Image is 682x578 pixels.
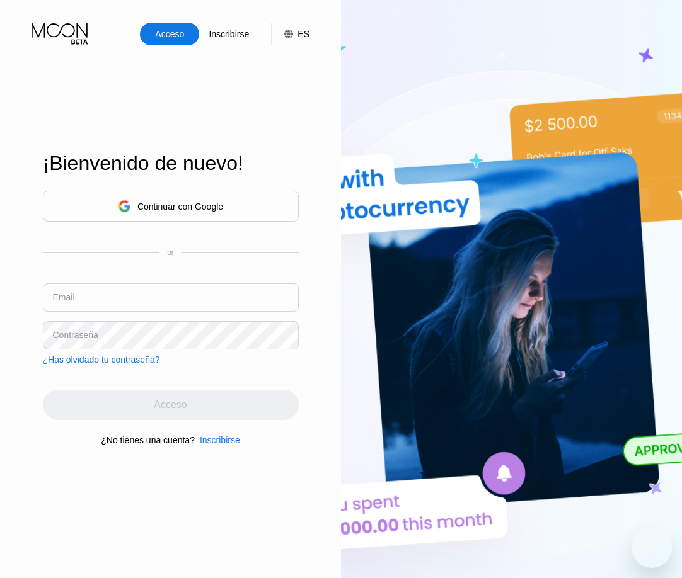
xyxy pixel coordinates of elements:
[43,191,299,222] div: Continuar con Google
[140,23,199,45] div: Acceso
[200,435,240,445] div: Inscribirse
[195,435,240,445] div: Inscribirse
[101,435,195,445] div: ¿No tienes una cuenta?
[43,152,299,175] div: ¡Bienvenido de nuevo!
[271,23,309,45] div: ES
[167,248,174,257] div: or
[53,292,75,302] div: Email
[137,201,223,212] div: Continuar con Google
[43,354,160,365] div: ¿Has olvidado tu contraseña?
[298,29,309,39] div: ES
[207,28,250,40] div: Inscribirse
[154,28,185,40] div: Acceso
[53,330,98,340] div: Contraseña
[632,528,672,568] iframe: Botón para iniciar la ventana de mensajería
[199,23,258,45] div: Inscribirse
